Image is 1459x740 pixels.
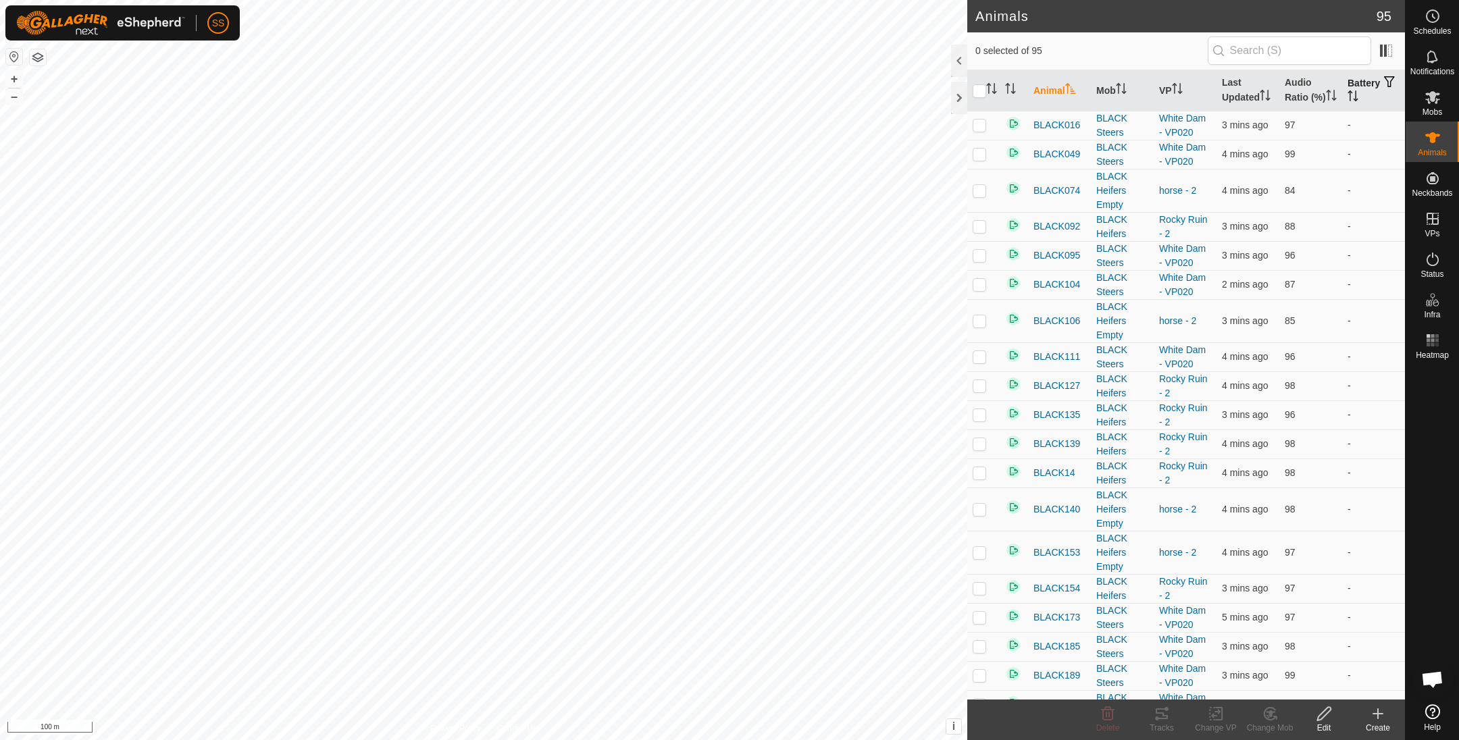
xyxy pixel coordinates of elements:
img: returning on [1005,542,1021,558]
span: BLACK016 [1033,118,1080,132]
div: BLACK Heifers Empty [1096,169,1148,212]
span: 87 [1285,279,1296,290]
span: Infra [1424,311,1440,319]
div: BLACK Steers [1096,271,1148,299]
td: - [1342,140,1405,169]
a: White Dam - VP020 [1159,663,1206,688]
img: returning on [1005,217,1021,233]
a: White Dam - VP020 [1159,113,1206,138]
img: returning on [1005,347,1021,363]
img: returning on [1005,463,1021,479]
span: 85 [1285,315,1296,326]
img: returning on [1005,246,1021,262]
a: White Dam - VP020 [1159,272,1206,297]
span: 95 [1377,6,1391,26]
img: returning on [1005,579,1021,595]
span: Status [1420,270,1443,278]
span: 13 Oct 2025, 9:25 am [1222,279,1268,290]
span: 13 Oct 2025, 9:25 am [1222,250,1268,261]
span: BLACK153 [1033,546,1080,560]
td: - [1342,487,1405,531]
span: 13 Oct 2025, 9:23 am [1222,149,1268,159]
span: 96 [1285,351,1296,362]
div: BLACK Heifers [1096,459,1148,487]
img: returning on [1005,695,1021,711]
img: returning on [1005,637,1021,653]
td: - [1342,574,1405,603]
td: - [1342,212,1405,241]
span: 98 [1285,504,1296,514]
a: horse - 2 [1159,547,1196,558]
div: BLACK Heifers [1096,401,1148,429]
td: - [1342,531,1405,574]
span: BLACK104 [1033,277,1080,292]
td: - [1342,429,1405,458]
td: - [1342,632,1405,661]
span: BLACK106 [1033,314,1080,328]
span: 13 Oct 2025, 9:25 am [1222,670,1268,681]
span: 13 Oct 2025, 9:23 am [1222,351,1268,362]
div: BLACK Heifers [1096,372,1148,400]
div: BLACK Heifers [1096,213,1148,241]
a: White Dam - VP020 [1159,243,1206,268]
div: BLACK Steers [1096,343,1148,371]
span: 13 Oct 2025, 9:23 am [1222,185,1268,196]
p-sorticon: Activate to sort [1116,85,1127,96]
a: Privacy Policy [430,722,481,735]
p-sorticon: Activate to sort [1005,85,1016,96]
div: BLACK Steers [1096,633,1148,661]
span: Schedules [1413,27,1451,35]
div: Open chat [1412,659,1453,699]
a: Contact Us [497,722,537,735]
span: 96 [1285,250,1296,261]
img: returning on [1005,180,1021,196]
span: 97 [1285,120,1296,130]
td: - [1342,661,1405,690]
td: - [1342,458,1405,487]
span: Heatmap [1416,351,1449,359]
td: - [1342,299,1405,342]
a: White Dam - VP020 [1159,692,1206,717]
p-sorticon: Activate to sort [1065,85,1076,96]
span: 13 Oct 2025, 9:25 am [1222,120,1268,130]
span: BLACK135 [1033,408,1080,422]
img: returning on [1005,311,1021,327]
span: BLACK139 [1033,437,1080,451]
span: 13 Oct 2025, 9:24 am [1222,438,1268,449]
span: 0 selected of 95 [975,44,1208,58]
td: - [1342,342,1405,371]
a: Rocky Ruin - 2 [1159,431,1208,456]
div: Change VP [1189,722,1243,734]
span: Delete [1096,723,1120,733]
p-sorticon: Activate to sort [1326,92,1337,103]
img: returning on [1005,434,1021,450]
span: BLACK140 [1033,502,1080,517]
p-sorticon: Activate to sort [986,85,997,96]
div: BLACK Steers [1096,242,1148,270]
span: 13 Oct 2025, 9:24 am [1222,467,1268,478]
span: BLACK049 [1033,147,1080,161]
span: BLACK189 [1033,668,1080,683]
button: Reset Map [6,49,22,65]
span: BLACK095 [1033,248,1080,263]
td: - [1342,241,1405,270]
td: - [1342,270,1405,299]
span: 88 [1285,221,1296,232]
span: 97 [1285,583,1296,593]
span: BLACK127 [1033,379,1080,393]
div: BLACK Steers [1096,604,1148,632]
p-sorticon: Activate to sort [1172,85,1183,96]
img: returning on [1005,275,1021,291]
button: i [946,719,961,734]
span: Neckbands [1412,189,1452,197]
button: Map Layers [30,49,46,65]
span: 13 Oct 2025, 9:25 am [1222,409,1268,420]
a: horse - 2 [1159,504,1196,514]
a: Help [1406,699,1459,737]
button: – [6,88,22,105]
span: 13 Oct 2025, 9:24 am [1222,547,1268,558]
span: BLACK111 [1033,350,1080,364]
a: Rocky Ruin - 2 [1159,402,1208,427]
th: VP [1154,70,1217,111]
h2: Animals [975,8,1377,24]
